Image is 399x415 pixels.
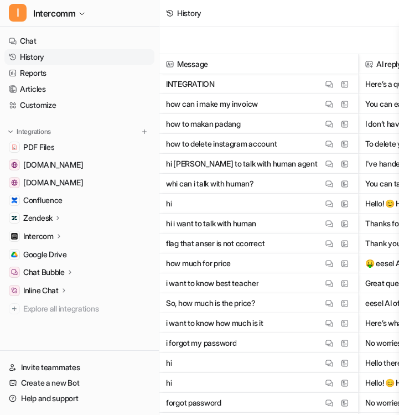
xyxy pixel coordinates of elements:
p: Intercom [23,231,54,242]
p: So, how much is the price? [166,293,256,313]
a: www.helpdesk.com[DOMAIN_NAME] [4,157,154,173]
a: Create a new Bot [4,375,154,391]
a: Articles [4,81,154,97]
p: hi [166,194,172,214]
span: I [9,4,27,22]
p: forgot password [166,393,221,413]
img: app.intercom.com [11,179,18,186]
p: i want to know best teacher [166,273,258,293]
p: Integrations [17,127,51,136]
a: Help and support [4,391,154,406]
p: hi [166,353,172,373]
p: Zendesk [23,212,53,224]
span: PDF Files [23,142,54,153]
p: hi [166,373,172,393]
a: Reports [4,65,154,81]
span: Explore all integrations [23,300,150,318]
p: how can i make my invoicw [166,94,258,114]
img: Zendesk [11,215,18,221]
a: Customize [4,97,154,113]
span: Confluence [23,195,63,206]
img: PDF Files [11,144,18,151]
img: Intercom [11,233,18,240]
img: expand menu [7,128,14,136]
img: www.helpdesk.com [11,162,18,168]
p: i want to know how much is it [166,313,263,333]
p: hi i want to talk with human [166,214,256,234]
button: Integrations [4,126,54,137]
a: Explore all integrations [4,301,154,317]
a: Invite teammates [4,360,154,375]
p: how to makan padang [166,114,241,134]
img: Inline Chat [11,287,18,294]
a: Chat [4,33,154,49]
span: Google Drive [23,249,67,260]
p: flag that anser is not ccorrect [166,234,265,253]
a: PDF FilesPDF Files [4,139,154,155]
img: Chat Bubble [11,269,18,276]
p: i forgot my password [166,333,236,353]
p: whi can i talk with human? [166,174,254,194]
span: Message [164,54,354,74]
a: app.intercom.com[DOMAIN_NAME] [4,175,154,190]
p: Inline Chat [23,285,59,296]
span: Intercomm [33,6,75,21]
span: [DOMAIN_NAME] [23,159,83,170]
div: History [177,7,201,19]
img: menu_add.svg [141,128,148,136]
p: how to delete instagram account [166,134,277,154]
p: Chat Bubble [23,267,65,278]
a: Google DriveGoogle Drive [4,247,154,262]
p: INTEGRATION [166,74,215,94]
a: ConfluenceConfluence [4,193,154,208]
a: History [4,49,154,65]
p: hi [PERSON_NAME] to talk with human agent [166,154,318,174]
img: Google Drive [11,251,18,258]
img: Confluence [11,197,18,204]
p: how much for price [166,253,231,273]
img: explore all integrations [9,303,20,314]
span: [DOMAIN_NAME] [23,177,83,188]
